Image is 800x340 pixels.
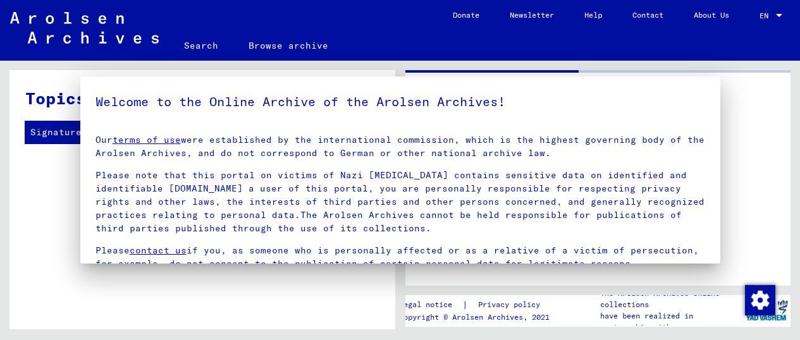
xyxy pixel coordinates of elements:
a: terms of use [113,134,181,145]
h5: Welcome to the Online Archive of the Arolsen Archives! [95,92,705,112]
img: Change consent [745,285,775,315]
p: Our were established by the international commission, which is the highest governing body of the ... [95,133,705,160]
a: contact us [130,245,187,256]
p: Please note that this portal on victims of Nazi [MEDICAL_DATA] contains sensitive data on identif... [95,169,705,235]
p: Please if you, as someone who is personally affected or as a relative of a victim of persecution,... [95,244,705,270]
